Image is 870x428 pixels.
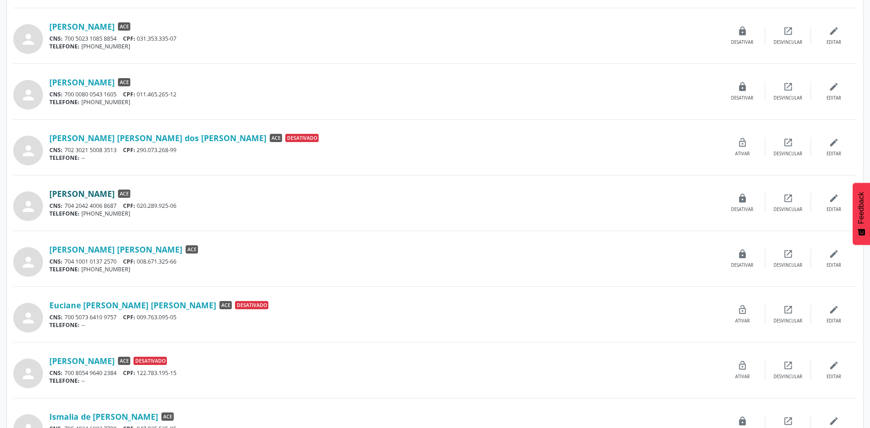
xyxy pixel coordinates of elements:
[49,313,720,321] div: 700 5073 6410 9757 009.763.095-05
[735,151,750,157] div: Ativar
[285,134,319,142] span: Desativado
[737,82,747,92] i: lock
[853,183,870,245] button: Feedback - Mostrar pesquisa
[118,22,130,31] span: ACE
[737,416,747,426] i: lock
[49,21,115,32] a: [PERSON_NAME]
[49,154,720,162] div: --
[827,151,841,157] div: Editar
[49,321,720,329] div: --
[783,26,793,36] i: open_in_new
[49,42,80,50] span: TELEFONE:
[731,39,753,46] div: Desativar
[737,305,747,315] i: lock_open
[49,258,63,265] span: CNS:
[49,202,720,210] div: 704 2042 4006 8687 020.289.925-06
[20,31,37,48] i: person
[49,377,720,385] div: --
[829,137,839,148] i: edit
[731,206,753,213] div: Desativar
[783,82,793,92] i: open_in_new
[49,258,720,265] div: 704 1001 0137 2570 008.671.325-66
[49,35,63,42] span: CNS:
[737,26,747,36] i: lock
[783,249,793,259] i: open_in_new
[49,265,720,273] div: [PHONE_NUMBER]
[49,154,80,162] span: TELEFONE:
[20,310,37,326] i: person
[49,369,720,377] div: 700 8054 9640 2384 122.783.195-15
[123,369,135,377] span: CPF:
[774,206,802,213] div: Desvincular
[827,206,841,213] div: Editar
[783,137,793,148] i: open_in_new
[49,265,80,273] span: TELEFONE:
[49,42,720,50] div: [PHONE_NUMBER]
[827,95,841,101] div: Editar
[49,77,115,87] a: [PERSON_NAME]
[133,357,167,365] span: Desativado
[829,26,839,36] i: edit
[123,313,135,321] span: CPF:
[783,360,793,370] i: open_in_new
[49,189,115,199] a: [PERSON_NAME]
[827,39,841,46] div: Editar
[123,90,135,98] span: CPF:
[731,262,753,269] div: Desativar
[49,146,63,154] span: CNS:
[123,202,135,210] span: CPF:
[49,133,267,143] a: [PERSON_NAME] [PERSON_NAME] dos [PERSON_NAME]
[735,374,750,380] div: Ativar
[827,262,841,269] div: Editar
[49,356,115,366] a: [PERSON_NAME]
[20,198,37,215] i: person
[49,98,720,106] div: [PHONE_NUMBER]
[774,262,802,269] div: Desvincular
[783,416,793,426] i: open_in_new
[49,369,63,377] span: CNS:
[737,193,747,203] i: lock
[49,146,720,154] div: 702 3021 5008 3513 290.073.268-99
[829,193,839,203] i: edit
[829,416,839,426] i: edit
[123,258,135,265] span: CPF:
[123,35,135,42] span: CPF:
[829,360,839,370] i: edit
[49,321,80,329] span: TELEFONE:
[186,245,198,254] span: ACE
[774,151,802,157] div: Desvincular
[49,98,80,106] span: TELEFONE:
[20,254,37,270] i: person
[219,301,232,309] span: ACE
[20,143,37,159] i: person
[49,210,720,217] div: [PHONE_NUMBER]
[123,146,135,154] span: CPF:
[857,192,865,224] span: Feedback
[118,190,130,198] span: ACE
[49,90,63,98] span: CNS:
[783,305,793,315] i: open_in_new
[49,244,182,254] a: [PERSON_NAME] [PERSON_NAME]
[20,365,37,382] i: person
[737,137,747,148] i: lock_open
[774,374,802,380] div: Desvincular
[737,360,747,370] i: lock_open
[49,300,216,310] a: Euciane [PERSON_NAME] [PERSON_NAME]
[735,318,750,324] div: Ativar
[20,87,37,103] i: person
[829,305,839,315] i: edit
[161,412,174,421] span: ACE
[49,90,720,98] div: 700 0080 0543 1605 011.465.265-12
[737,249,747,259] i: lock
[49,202,63,210] span: CNS:
[270,134,282,142] span: ACE
[731,95,753,101] div: Desativar
[774,318,802,324] div: Desvincular
[827,318,841,324] div: Editar
[49,412,158,422] a: Ismalia de [PERSON_NAME]
[118,357,130,365] span: ACE
[235,301,268,309] span: Desativado
[829,82,839,92] i: edit
[49,377,80,385] span: TELEFONE:
[774,39,802,46] div: Desvincular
